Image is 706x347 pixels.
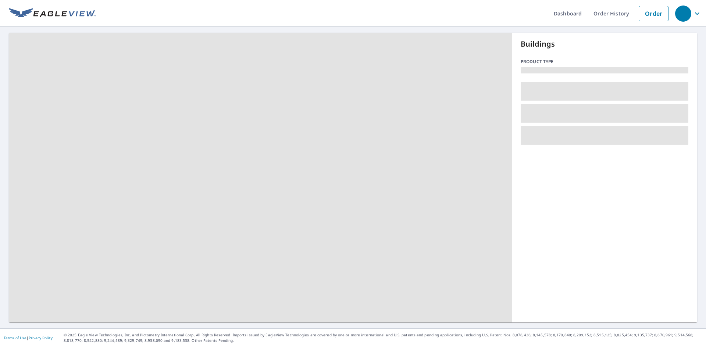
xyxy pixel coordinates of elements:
a: Order [639,6,668,21]
a: Terms of Use [4,335,26,340]
p: Product type [521,58,688,65]
p: Buildings [521,39,688,50]
img: EV Logo [9,8,96,19]
a: Privacy Policy [29,335,53,340]
p: | [4,336,53,340]
p: © 2025 Eagle View Technologies, Inc. and Pictometry International Corp. All Rights Reserved. Repo... [64,332,702,343]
